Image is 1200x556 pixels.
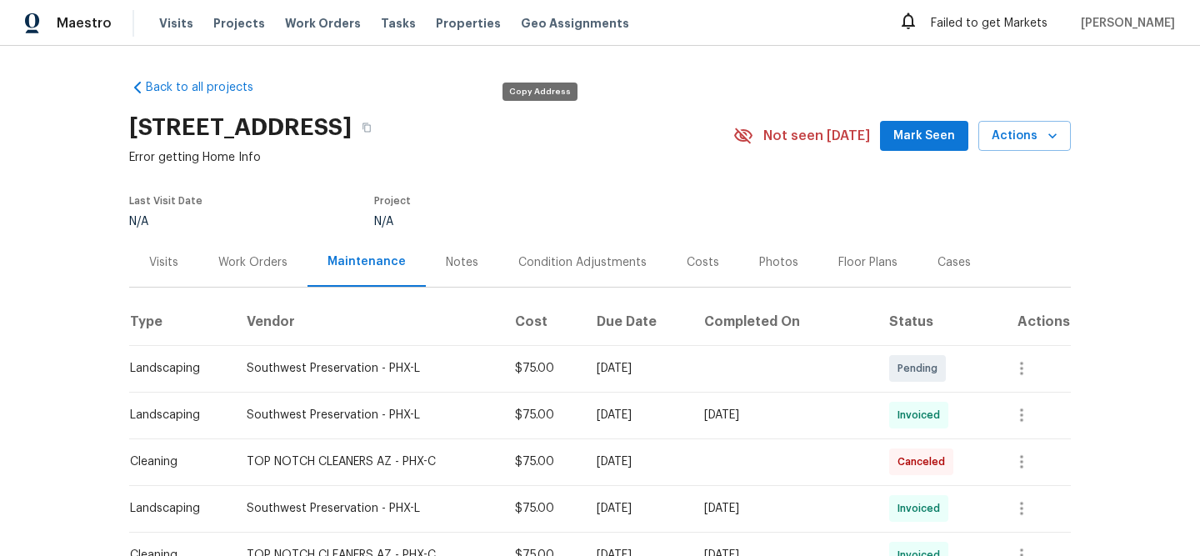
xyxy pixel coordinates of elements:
div: N/A [129,216,202,228]
div: Southwest Preservation - PHX-L [247,500,487,517]
th: Cost [502,298,583,345]
div: Southwest Preservation - PHX-L [247,360,487,377]
span: Geo Assignments [521,15,629,32]
button: Mark Seen [880,121,968,152]
div: Floor Plans [838,254,897,271]
span: Canceled [897,453,952,470]
div: [DATE] [597,407,677,423]
div: Costs [687,254,719,271]
a: Back to all projects [129,79,289,96]
div: [DATE] [597,453,677,470]
span: Project [374,196,411,206]
span: Pending [897,360,944,377]
div: Cleaning [130,453,220,470]
div: Visits [149,254,178,271]
div: $75.00 [515,500,570,517]
div: [DATE] [597,500,677,517]
div: Maintenance [327,253,406,270]
div: Landscaping [130,500,220,517]
div: $75.00 [515,407,570,423]
div: N/A [374,216,694,228]
div: Photos [759,254,798,271]
div: TOP NOTCH CLEANERS AZ - PHX-C [247,453,487,470]
button: Actions [978,121,1071,152]
div: [DATE] [597,360,677,377]
span: Mark Seen [893,126,955,147]
th: Actions [988,298,1071,345]
th: Status [876,298,988,345]
th: Vendor [233,298,501,345]
th: Due Date [583,298,691,345]
div: Notes [446,254,478,271]
span: Last Visit Date [129,196,202,206]
span: Invoiced [897,407,947,423]
div: Cases [937,254,971,271]
div: $75.00 [515,453,570,470]
div: [DATE] [704,500,862,517]
div: Southwest Preservation - PHX-L [247,407,487,423]
span: Not seen [DATE] [763,128,870,144]
span: Visits [159,15,193,32]
span: Properties [436,15,501,32]
div: $75.00 [515,360,570,377]
div: Condition Adjustments [518,254,647,271]
span: Work Orders [285,15,361,32]
div: Landscaping [130,360,220,377]
div: Landscaping [130,407,220,423]
span: Tasks [381,18,416,29]
span: Projects [213,15,265,32]
th: Completed On [691,298,876,345]
div: Work Orders [218,254,287,271]
span: Error getting Home Info [129,149,733,166]
div: Failed to get Markets [898,10,1175,37]
th: Type [129,298,233,345]
span: [PERSON_NAME] [1074,15,1175,32]
span: Maestro [57,15,112,32]
div: [DATE] [704,407,862,423]
span: Invoiced [897,500,947,517]
span: Actions [992,126,1057,147]
h2: [STREET_ADDRESS] [129,119,352,136]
